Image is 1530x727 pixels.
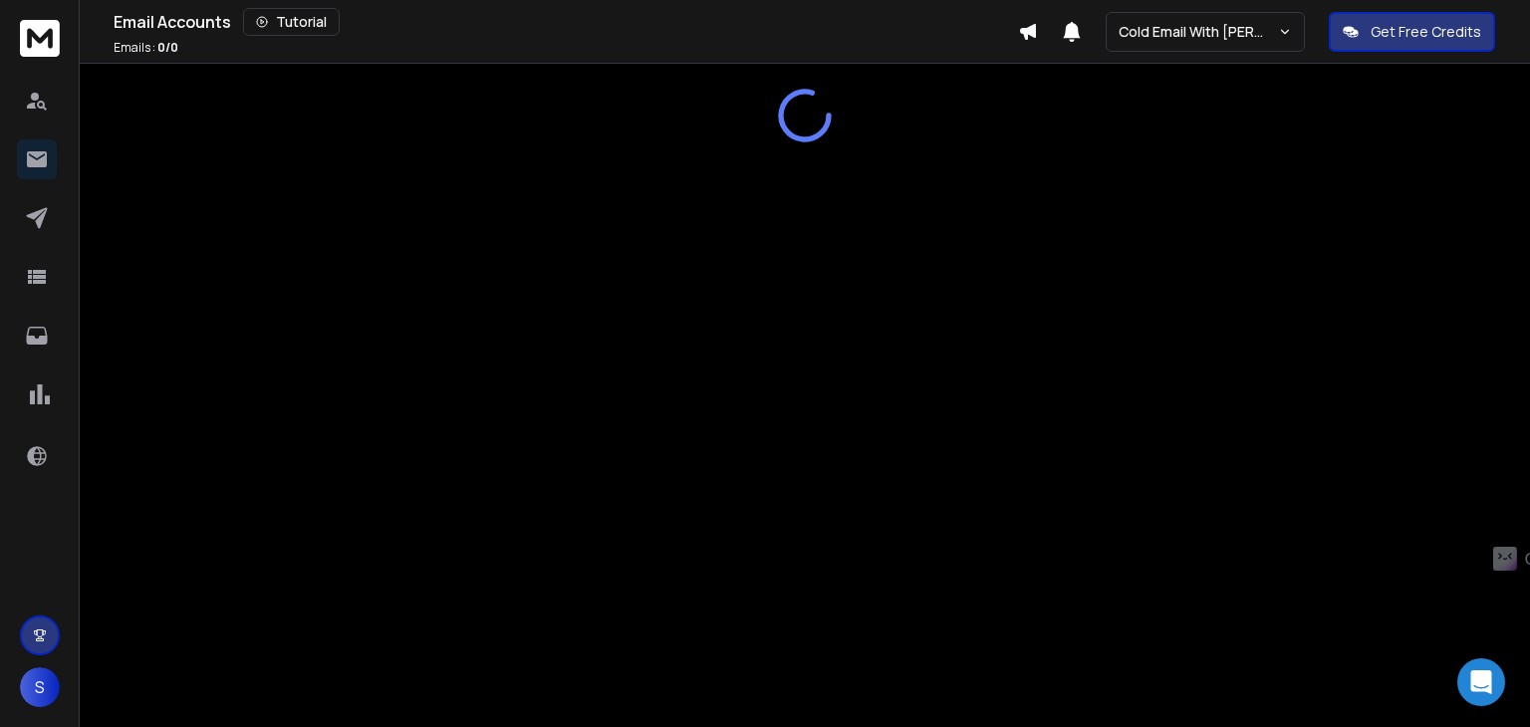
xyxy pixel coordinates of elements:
button: S [20,667,60,707]
button: Tutorial [243,8,340,36]
span: 0 / 0 [157,39,178,56]
div: Email Accounts [114,8,1018,36]
button: Get Free Credits [1329,12,1495,52]
p: Emails : [114,40,178,56]
div: Open Intercom Messenger [1457,658,1505,706]
p: Get Free Credits [1371,22,1481,42]
p: Cold Email With [PERSON_NAME] [1119,22,1278,42]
